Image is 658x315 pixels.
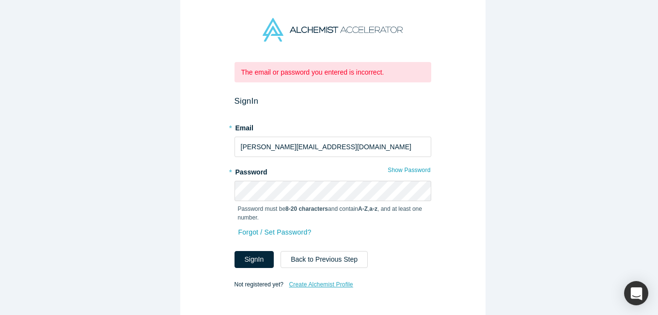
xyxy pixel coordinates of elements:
[241,67,424,78] p: The email or password you entered is incorrect.
[285,205,328,212] strong: 8-20 characters
[235,164,431,177] label: Password
[235,251,274,268] button: SignIn
[281,251,368,268] button: Back to Previous Step
[238,205,428,222] p: Password must be and contain , , and at least one number.
[235,281,283,288] span: Not registered yet?
[288,278,353,291] a: Create Alchemist Profile
[387,164,431,176] button: Show Password
[235,96,431,106] h2: Sign In
[358,205,368,212] strong: A-Z
[235,120,431,133] label: Email
[369,205,377,212] strong: a-z
[263,18,402,42] img: Alchemist Accelerator Logo
[238,224,312,241] a: Forgot / Set Password?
